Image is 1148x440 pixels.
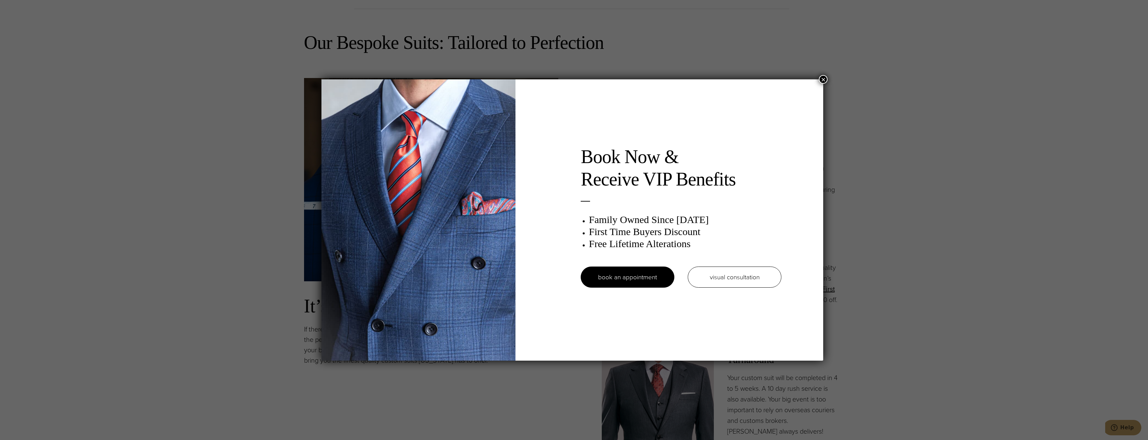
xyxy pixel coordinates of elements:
[688,267,781,288] a: visual consultation
[581,146,781,191] h2: Book Now & Receive VIP Benefits
[589,226,781,238] h3: First Time Buyers Discount
[581,267,674,288] a: book an appointment
[15,5,29,11] span: Help
[589,238,781,250] h3: Free Lifetime Alterations
[589,214,781,226] h3: Family Owned Since [DATE]
[819,75,828,84] button: Close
